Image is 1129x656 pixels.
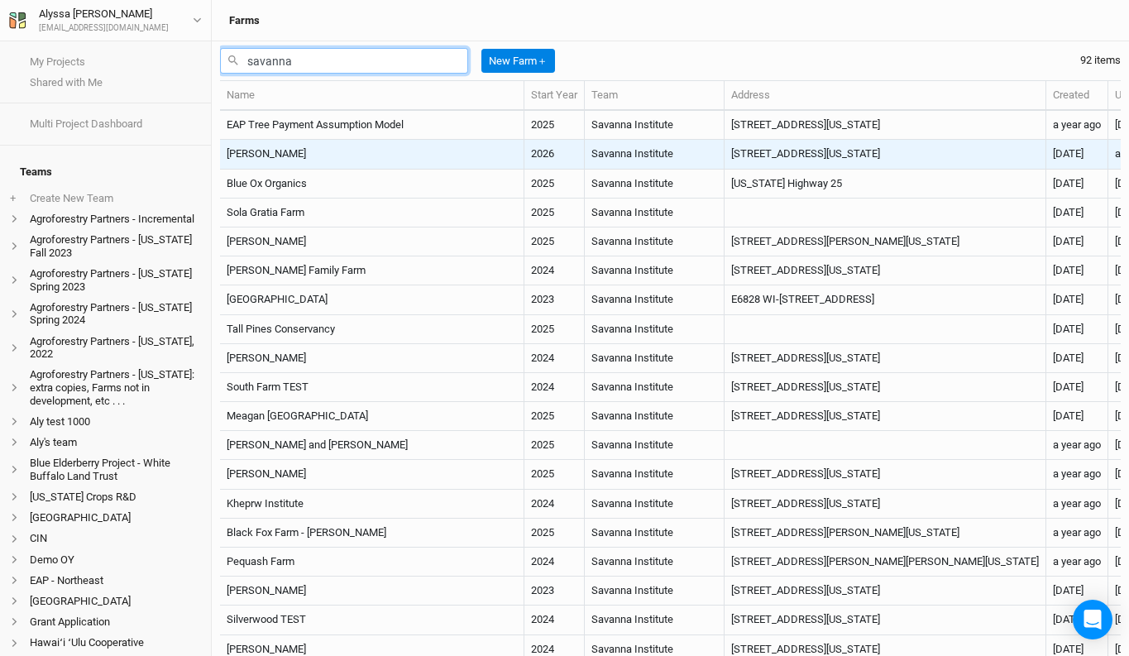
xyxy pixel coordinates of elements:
[1053,467,1101,480] span: Sep 3, 2024 1:25 PM
[220,431,524,460] td: [PERSON_NAME] and [PERSON_NAME]
[220,548,524,577] td: Pequash Farm
[524,81,585,111] th: Start Year
[1053,293,1084,305] span: May 19, 2025 5:23 PM
[524,111,585,140] td: 2025
[1053,118,1101,131] span: Apr 18, 2024 3:48 PM
[585,344,725,373] td: Savanna Institute
[585,519,725,548] td: Savanna Institute
[220,285,524,314] td: [GEOGRAPHIC_DATA]
[725,170,1046,199] td: [US_STATE] Highway 25
[220,315,524,344] td: Tall Pines Conservancy
[220,199,524,227] td: Sola Gratia Farm
[524,373,585,402] td: 2024
[1053,352,1084,364] span: Dec 3, 2024 4:21 PM
[524,548,585,577] td: 2024
[585,111,725,140] td: Savanna Institute
[585,431,725,460] td: Savanna Institute
[585,577,725,606] td: Savanna Institute
[725,344,1046,373] td: [STREET_ADDRESS][US_STATE]
[220,490,524,519] td: Kheprw Institute
[1046,81,1108,111] th: Created
[524,256,585,285] td: 2024
[524,344,585,373] td: 2024
[220,460,524,489] td: [PERSON_NAME]
[1053,526,1101,539] span: Jun 25, 2024 12:03 PM
[220,111,524,140] td: EAP Tree Payment Assumption Model
[524,431,585,460] td: 2025
[1053,613,1084,625] span: May 19, 2023 10:11 AM
[220,256,524,285] td: [PERSON_NAME] Family Farm
[725,227,1046,256] td: [STREET_ADDRESS][PERSON_NAME][US_STATE]
[725,577,1046,606] td: [STREET_ADDRESS][US_STATE]
[1053,584,1084,596] span: Oct 23, 2023 11:17 AM
[8,5,203,35] button: Alyssa [PERSON_NAME][EMAIL_ADDRESS][DOMAIN_NAME]
[524,199,585,227] td: 2025
[725,81,1046,111] th: Address
[229,14,260,27] h3: Farms
[585,199,725,227] td: Savanna Institute
[1053,147,1084,160] span: May 5, 2025 1:02 PM
[10,192,16,205] span: +
[524,577,585,606] td: 2023
[725,111,1046,140] td: [STREET_ADDRESS][US_STATE]
[585,256,725,285] td: Savanna Institute
[1053,555,1101,567] span: Apr 1, 2024 5:05 PM
[725,140,1046,169] td: [STREET_ADDRESS][US_STATE]
[220,606,524,634] td: Silverwood TEST
[524,140,585,169] td: 2026
[1053,497,1101,510] span: Mar 21, 2024 4:31 PM
[1053,323,1084,335] span: Nov 6, 2023 11:15 AM
[1053,206,1084,218] span: Jul 10, 2025 10:08 AM
[1053,643,1084,655] span: Dec 14, 2023 2:59 PM
[1053,235,1084,247] span: Mar 11, 2025 7:48 PM
[585,490,725,519] td: Savanna Institute
[585,227,725,256] td: Savanna Institute
[39,22,169,35] div: [EMAIL_ADDRESS][DOMAIN_NAME]
[10,156,201,189] h4: Teams
[1073,600,1112,639] div: Open Intercom Messenger
[220,402,524,431] td: Meagan [GEOGRAPHIC_DATA]
[585,285,725,314] td: Savanna Institute
[1053,409,1084,422] span: Jan 23, 2025 5:45 PM
[725,519,1046,548] td: [STREET_ADDRESS][PERSON_NAME][US_STATE]
[725,373,1046,402] td: [STREET_ADDRESS][US_STATE]
[1080,53,1121,68] div: 92 items
[524,402,585,431] td: 2025
[725,606,1046,634] td: [STREET_ADDRESS][US_STATE]
[585,606,725,634] td: Savanna Institute
[220,577,524,606] td: [PERSON_NAME]
[220,344,524,373] td: [PERSON_NAME]
[725,490,1046,519] td: [STREET_ADDRESS][US_STATE]
[585,315,725,344] td: Savanna Institute
[524,460,585,489] td: 2025
[220,373,524,402] td: South Farm TEST
[725,460,1046,489] td: [STREET_ADDRESS][US_STATE]
[481,49,555,74] button: New Farm＋
[585,140,725,169] td: Savanna Institute
[524,490,585,519] td: 2024
[585,402,725,431] td: Savanna Institute
[725,402,1046,431] td: [STREET_ADDRESS][US_STATE]
[585,81,725,111] th: Team
[1053,264,1084,276] span: Nov 30, 2023 11:25 AM
[220,81,524,111] th: Name
[220,519,524,548] td: Black Fox Farm - [PERSON_NAME]
[524,606,585,634] td: 2024
[585,373,725,402] td: Savanna Institute
[725,256,1046,285] td: [STREET_ADDRESS][US_STATE]
[524,285,585,314] td: 2023
[585,170,725,199] td: Savanna Institute
[524,170,585,199] td: 2025
[220,227,524,256] td: [PERSON_NAME]
[220,140,524,169] td: [PERSON_NAME]
[524,519,585,548] td: 2025
[220,48,468,74] input: Search by project name or team
[725,548,1046,577] td: [STREET_ADDRESS][PERSON_NAME][PERSON_NAME][US_STATE]
[524,227,585,256] td: 2025
[585,548,725,577] td: Savanna Institute
[585,460,725,489] td: Savanna Institute
[1053,381,1084,393] span: May 19, 2023 10:44 AM
[524,315,585,344] td: 2025
[220,170,524,199] td: Blue Ox Organics
[725,285,1046,314] td: E6828 WI-[STREET_ADDRESS]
